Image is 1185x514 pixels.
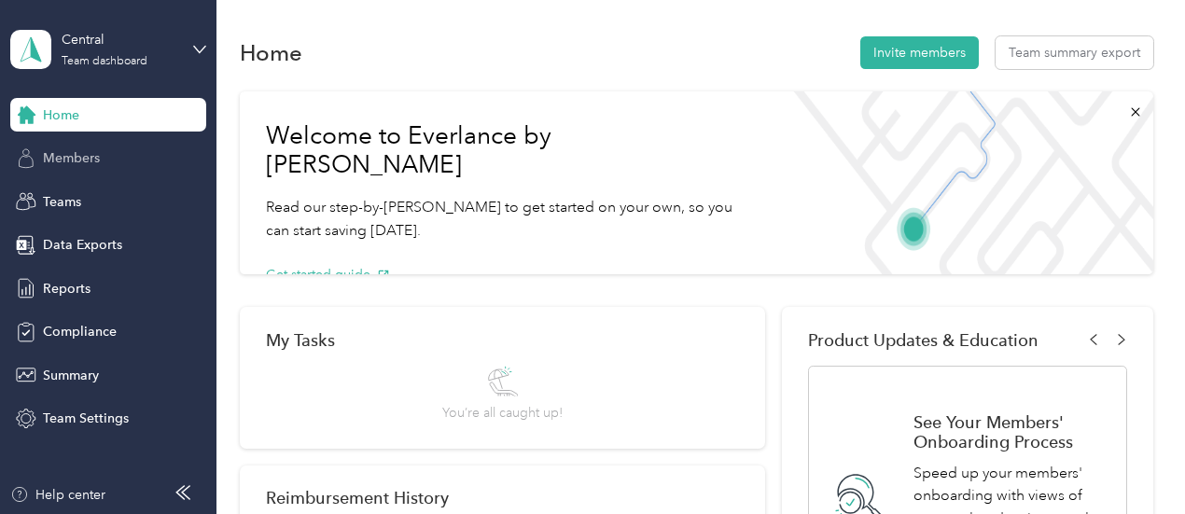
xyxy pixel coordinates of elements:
[43,409,129,428] span: Team Settings
[860,36,979,69] button: Invite members
[913,412,1107,451] h1: See Your Members' Onboarding Process
[10,485,105,505] button: Help center
[779,91,1152,274] img: Welcome to everlance
[266,196,753,242] p: Read our step-by-[PERSON_NAME] to get started on your own, so you can start saving [DATE].
[1080,410,1185,514] iframe: Everlance-gr Chat Button Frame
[266,265,390,285] button: Get started guide
[266,330,740,350] div: My Tasks
[43,192,81,212] span: Teams
[996,36,1153,69] button: Team summary export
[442,403,563,423] span: You’re all caught up!
[266,488,449,507] h2: Reimbursement History
[43,366,99,385] span: Summary
[62,56,147,67] div: Team dashboard
[808,330,1039,350] span: Product Updates & Education
[266,121,753,180] h1: Welcome to Everlance by [PERSON_NAME]
[43,322,117,341] span: Compliance
[43,279,91,299] span: Reports
[43,148,100,168] span: Members
[240,43,302,63] h1: Home
[43,105,79,125] span: Home
[43,235,122,255] span: Data Exports
[62,30,178,49] div: Central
